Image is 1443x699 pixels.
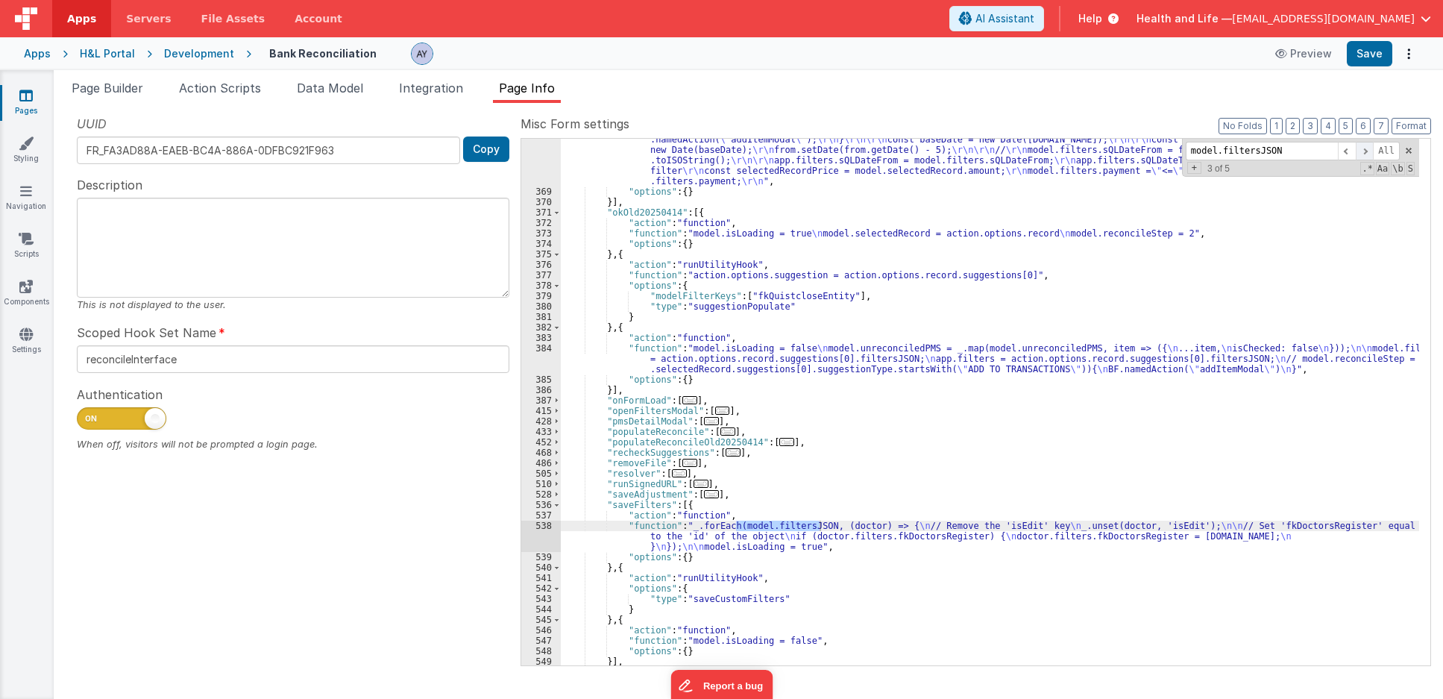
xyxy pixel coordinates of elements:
[1078,11,1102,26] span: Help
[682,459,697,467] span: ...
[521,218,561,228] div: 372
[1286,118,1300,134] button: 2
[1137,11,1431,26] button: Health and Life — [EMAIL_ADDRESS][DOMAIN_NAME]
[1187,162,1201,174] span: Toggel Replace mode
[720,427,735,436] span: ...
[1201,163,1236,174] span: 3 of 5
[521,625,561,636] div: 546
[269,48,377,59] h4: Bank Reconciliation
[726,448,741,457] span: ...
[715,407,730,415] span: ...
[521,280,561,291] div: 378
[201,11,265,26] span: File Assets
[1232,11,1415,26] span: [EMAIL_ADDRESS][DOMAIN_NAME]
[521,385,561,395] div: 386
[412,43,433,64] img: 14202422f6480247bff2986d20d04001
[24,46,51,61] div: Apps
[521,395,561,406] div: 387
[521,437,561,448] div: 452
[77,298,509,312] div: This is not displayed to the user.
[521,615,561,625] div: 545
[521,197,561,207] div: 370
[521,521,561,552] div: 538
[521,228,561,239] div: 373
[521,468,561,479] div: 505
[975,11,1034,26] span: AI Assistant
[521,103,561,186] div: 368
[1391,162,1404,175] span: Whole Word Search
[521,604,561,615] div: 544
[126,11,171,26] span: Servers
[521,406,561,416] div: 415
[1266,42,1341,66] button: Preview
[521,186,561,197] div: 369
[521,646,561,656] div: 548
[521,573,561,583] div: 541
[1137,11,1232,26] span: Health and Life —
[704,490,719,498] span: ...
[521,291,561,301] div: 379
[1270,118,1283,134] button: 1
[521,594,561,604] div: 543
[521,489,561,500] div: 528
[521,583,561,594] div: 542
[682,396,697,404] span: ...
[672,469,687,477] span: ...
[1360,162,1374,175] span: RegExp Search
[521,562,561,573] div: 540
[521,333,561,343] div: 383
[521,479,561,489] div: 510
[1303,118,1318,134] button: 3
[521,115,629,133] span: Misc Form settings
[521,374,561,385] div: 385
[297,81,363,95] span: Data Model
[521,301,561,312] div: 380
[949,6,1044,31] button: AI Assistant
[521,448,561,458] div: 468
[72,81,143,95] span: Page Builder
[779,438,794,446] span: ...
[521,249,561,260] div: 375
[77,386,163,404] span: Authentication
[521,239,561,249] div: 374
[77,437,509,451] div: When off, visitors will not be prompted a login page.
[67,11,96,26] span: Apps
[179,81,261,95] span: Action Scripts
[77,324,216,342] span: Scoped Hook Set Name
[521,510,561,521] div: 537
[521,552,561,562] div: 539
[521,260,561,270] div: 376
[1373,142,1400,160] span: Alt-Enter
[521,458,561,468] div: 486
[399,81,463,95] span: Integration
[1392,118,1431,134] button: Format
[1321,118,1336,134] button: 4
[77,176,142,194] span: Description
[521,500,561,510] div: 536
[521,312,561,322] div: 381
[1219,118,1267,134] button: No Folds
[1347,41,1392,66] button: Save
[521,343,561,374] div: 384
[1406,162,1415,175] span: Search In Selection
[1186,142,1338,160] input: Search for
[521,416,561,427] div: 428
[521,270,561,280] div: 377
[1376,162,1389,175] span: CaseSensitive Search
[1398,43,1419,64] button: Options
[521,427,561,437] div: 433
[80,46,135,61] div: H&L Portal
[1356,118,1371,134] button: 6
[499,81,555,95] span: Page Info
[704,417,719,425] span: ...
[521,636,561,646] div: 547
[521,207,561,218] div: 371
[164,46,234,61] div: Development
[694,480,708,488] span: ...
[77,115,107,133] span: UUID
[521,322,561,333] div: 382
[1339,118,1353,134] button: 5
[1374,118,1389,134] button: 7
[521,656,561,667] div: 549
[463,137,509,162] button: Copy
